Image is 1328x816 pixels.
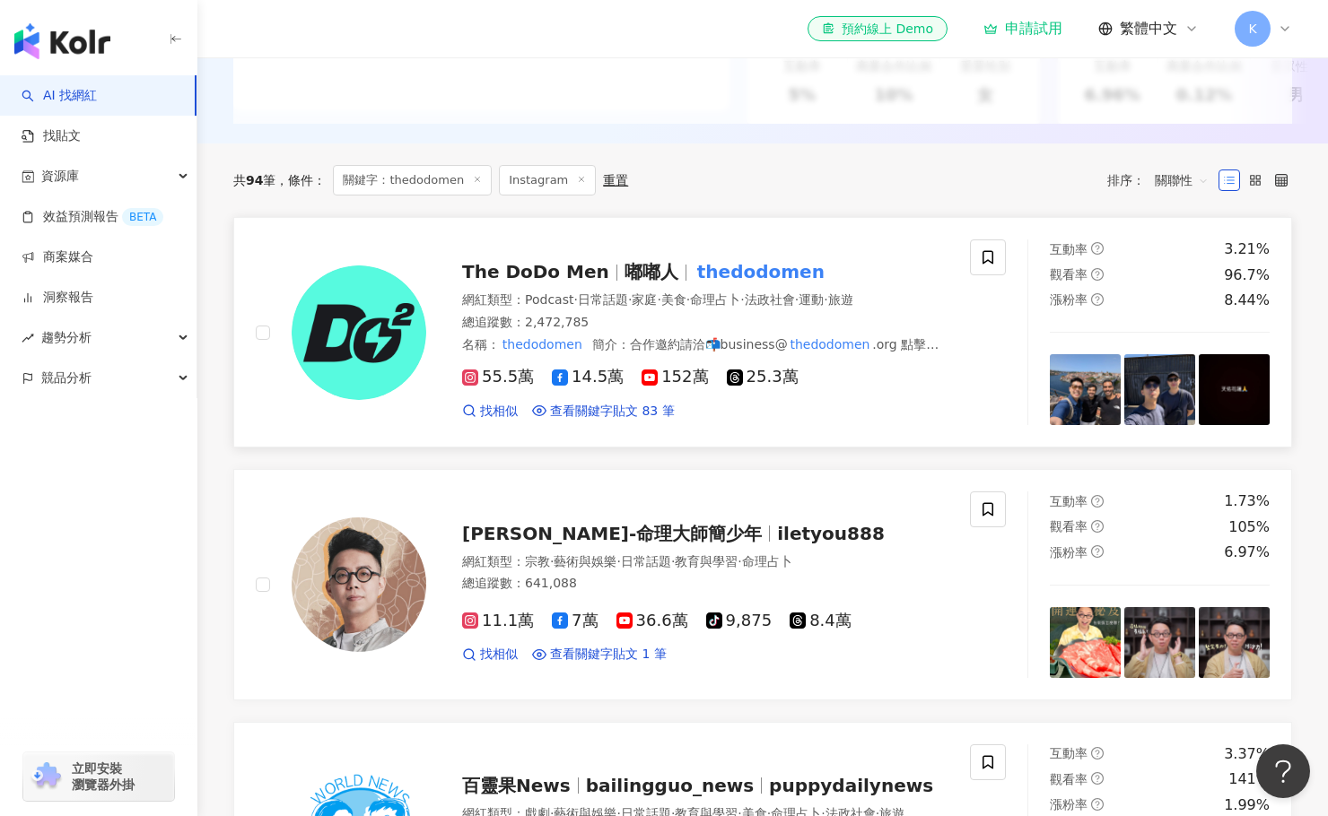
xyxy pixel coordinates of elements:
span: 查看關鍵字貼文 1 筆 [550,646,667,664]
mark: thedodomen [694,257,828,286]
span: 152萬 [642,368,708,386]
span: 25.3萬 [727,368,799,386]
span: 競品分析 [41,358,92,398]
div: 105% [1228,517,1270,537]
span: 14.5萬 [552,368,624,386]
span: 教育與學習 [675,554,738,569]
span: 關鍵字：thedodomen [333,165,492,195]
span: 55.5萬 [462,368,534,386]
span: question-circle [1091,798,1104,811]
a: 預約線上 Demo [808,16,948,41]
img: chrome extension [29,762,64,791]
div: 預約線上 Demo [822,20,933,38]
span: question-circle [1091,293,1104,306]
div: 8.44% [1224,291,1270,310]
img: post-image [1124,607,1195,678]
span: 94 [246,173,263,187]
span: 嘟嘟人 [625,261,678,282]
a: 找相似 [462,403,518,421]
a: 效益預測報告BETA [22,208,163,226]
div: 總追蹤數 ： 641,088 [462,575,948,593]
span: 觀看率 [1050,267,1088,282]
span: 命理占卜 [742,554,792,569]
span: · [686,292,690,307]
span: 漲粉率 [1050,545,1088,560]
a: KOL Avatar[PERSON_NAME]-命理大師簡少年iletyou888網紅類型：宗教·藝術與娛樂·日常話題·教育與學習·命理占卜總追蹤數：641,08811.1萬7萬36.6萬9,8... [233,469,1292,699]
span: · [740,292,744,307]
span: question-circle [1091,520,1104,533]
span: puppydailynews [769,775,933,796]
img: logo [14,23,110,59]
span: · [550,554,554,569]
span: rise [22,332,34,344]
div: 受眾性別 [1271,58,1321,76]
img: KOL Avatar [292,265,426,400]
span: 9,875 [706,612,773,630]
span: question-circle [1091,747,1104,760]
span: 日常話題 [578,292,628,307]
img: post-image [1199,607,1270,678]
span: 宗教 [525,554,550,569]
span: 找相似 [480,403,518,421]
span: 關聯性 [1155,166,1209,195]
a: KOL AvatarThe DoDo Men嘟嘟人thedodomen網紅類型：Podcast·日常話題·家庭·美食·命理占卜·法政社會·運動·旅遊總追蹤數：2,472,785名稱：thedod... [233,217,1292,447]
div: 網紅類型 ： [462,291,948,309]
span: · [671,554,675,569]
span: Instagram [499,165,596,195]
span: 11.1萬 [462,612,534,630]
a: 查看關鍵字貼文 83 筆 [532,403,675,421]
span: 美食 [661,292,686,307]
img: post-image [1050,607,1121,678]
span: 旅遊 [828,292,853,307]
span: 合作邀約請洽📬business@ [630,337,788,352]
span: 藝術與娛樂 [554,554,616,569]
span: · [824,292,827,307]
span: · [738,554,741,569]
span: 漲粉率 [1050,797,1088,812]
span: 8.4萬 [790,612,852,630]
iframe: Help Scout Beacon - Open [1256,744,1310,798]
span: · [657,292,660,307]
img: KOL Avatar [292,517,426,652]
span: question-circle [1091,545,1104,558]
img: post-image [1050,354,1121,425]
span: · [628,292,632,307]
a: searchAI 找網紅 [22,87,97,105]
div: 1.99% [1224,795,1270,815]
span: 名稱 ： [462,337,585,352]
span: question-circle [1091,268,1104,281]
div: 總追蹤數 ： 2,472,785 [462,314,948,332]
span: 法政社會 [745,292,795,307]
a: 申請試用 [983,20,1062,38]
div: 3.21% [1224,239,1270,259]
span: K [1248,19,1256,39]
mark: thedodomen [500,334,585,354]
span: 趨勢分析 [41,317,92,358]
div: 重置 [603,173,628,187]
img: post-image [1199,354,1270,425]
span: The DoDo Men [462,261,609,282]
div: 96.7% [1224,265,1270,285]
span: 互動率 [1050,242,1088,256]
div: 排序： [1107,166,1219,195]
div: 網紅類型 ： [462,553,948,571]
span: iletyou888 [777,523,885,544]
mark: thedodomen [788,334,873,354]
span: 觀看率 [1050,519,1088,534]
a: 找貼文 [22,127,81,145]
span: 百靈果News [462,775,571,796]
a: chrome extension立即安裝 瀏覽器外掛 [23,752,174,801]
span: 查看關鍵字貼文 83 筆 [550,403,675,421]
span: [PERSON_NAME]-命理大師簡少年 [462,523,762,544]
span: 漲粉率 [1050,292,1088,307]
div: 6.97% [1224,543,1270,562]
div: 141% [1228,769,1270,789]
span: 運動 [799,292,824,307]
a: 商案媒合 [22,248,93,266]
div: 1.73% [1224,491,1270,511]
span: 立即安裝 瀏覽器外掛 [72,760,135,793]
span: · [616,554,620,569]
span: question-circle [1091,242,1104,255]
span: 互動率 [1050,494,1088,508]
